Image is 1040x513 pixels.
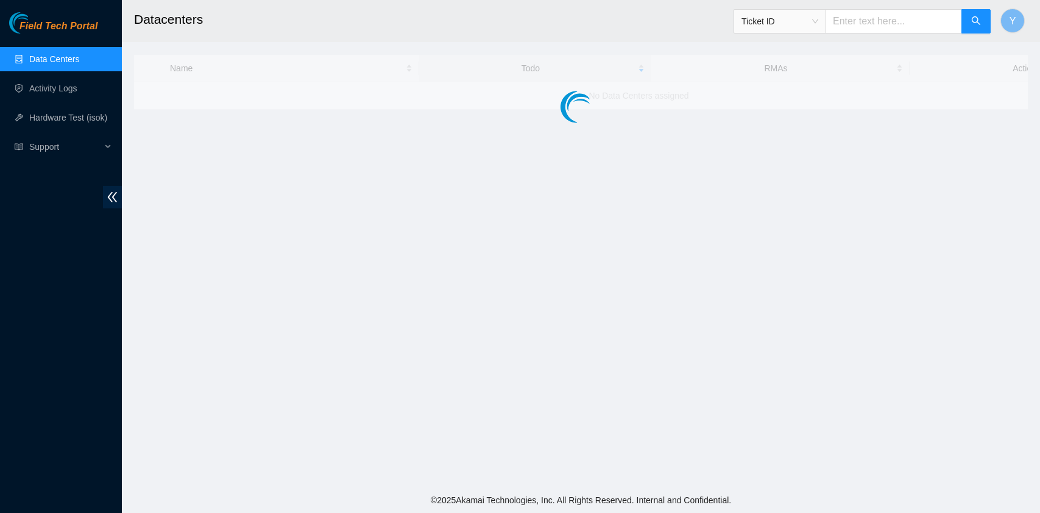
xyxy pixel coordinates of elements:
img: Akamai Technologies [9,12,62,34]
input: Enter text here... [826,9,962,34]
span: read [15,143,23,151]
span: Y [1010,13,1016,29]
span: Support [29,135,101,159]
a: Data Centers [29,54,79,64]
button: search [961,9,991,34]
span: Field Tech Portal [19,21,97,32]
footer: © 2025 Akamai Technologies, Inc. All Rights Reserved. Internal and Confidential. [122,487,1040,513]
a: Hardware Test (isok) [29,113,107,122]
button: Y [1000,9,1025,33]
a: Activity Logs [29,83,77,93]
span: Ticket ID [741,12,818,30]
span: double-left [103,186,122,208]
span: search [971,16,981,27]
a: Akamai TechnologiesField Tech Portal [9,22,97,38]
